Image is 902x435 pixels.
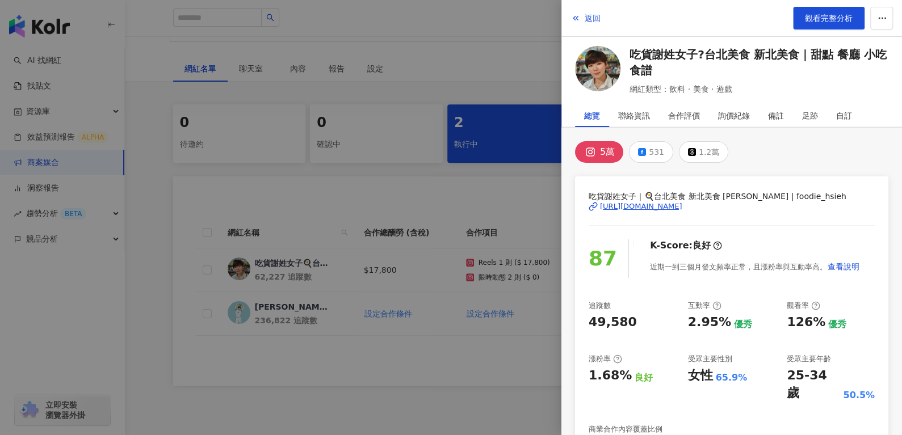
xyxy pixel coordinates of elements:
[589,354,622,364] div: 漲粉率
[630,47,888,78] a: 吃貨謝姓女子?台北美食 新北美食｜甜點 餐廳 小吃 食譜
[688,367,713,385] div: 女性
[718,104,750,127] div: 詢價紀錄
[768,104,784,127] div: 備註
[802,104,818,127] div: 足跡
[650,255,860,278] div: 近期一到三個月發文頻率正常，且漲粉率與互動率高。
[688,314,731,331] div: 2.95%
[787,301,820,311] div: 觀看率
[688,301,721,311] div: 互動率
[650,239,722,252] div: K-Score :
[600,144,615,160] div: 5萬
[618,104,650,127] div: 聯絡資訊
[827,255,860,278] button: 查看說明
[589,314,637,331] div: 49,580
[668,104,700,127] div: 合作評價
[575,46,620,95] a: KOL Avatar
[805,14,853,23] span: 觀看完整分析
[787,354,831,364] div: 受眾主要年齡
[589,424,662,434] div: 商業合作內容覆蓋比例
[836,104,852,127] div: 自訂
[649,144,664,160] div: 531
[589,301,611,311] div: 追蹤數
[716,371,748,384] div: 65.9%
[575,141,623,163] button: 5萬
[828,262,859,271] span: 查看說明
[793,7,865,29] a: 觀看完整分析
[635,371,653,384] div: 良好
[787,367,840,402] div: 25-34 歲
[589,190,875,202] span: 吃貨謝姓女子｜🍳台北美食 新北美食 [PERSON_NAME] | foodie_hsieh
[688,354,732,364] div: 受眾主要性別
[828,318,846,331] div: 優秀
[734,318,752,331] div: 優秀
[589,243,617,275] div: 87
[589,367,632,385] div: 1.68%
[584,104,600,127] div: 總覽
[693,239,711,252] div: 良好
[679,141,728,163] button: 1.2萬
[629,141,673,163] button: 531
[570,7,601,29] button: 返回
[699,144,719,160] div: 1.2萬
[843,389,875,402] div: 50.5%
[600,201,682,212] div: [URL][DOMAIN_NAME]
[575,46,620,91] img: KOL Avatar
[630,83,888,95] span: 網紅類型：飲料 · 美食 · 遊戲
[585,14,601,23] span: 返回
[589,201,875,212] a: [URL][DOMAIN_NAME]
[787,314,825,331] div: 126%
